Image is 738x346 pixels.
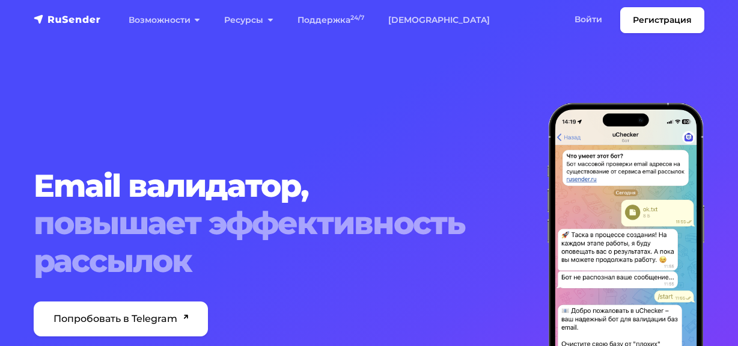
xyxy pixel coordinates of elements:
a: Возможности [117,8,212,32]
a: Попробовать в Telegram [34,301,208,336]
sup: 24/7 [350,14,364,22]
a: [DEMOGRAPHIC_DATA] [376,8,502,32]
span: повышает эффективность рассылок [34,205,533,280]
a: Ресурсы [212,8,285,32]
a: Войти [563,7,614,32]
h1: Email валидатор, [34,167,533,280]
a: Регистрация [620,7,704,33]
img: RuSender [34,13,101,25]
a: Поддержка24/7 [285,8,376,32]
